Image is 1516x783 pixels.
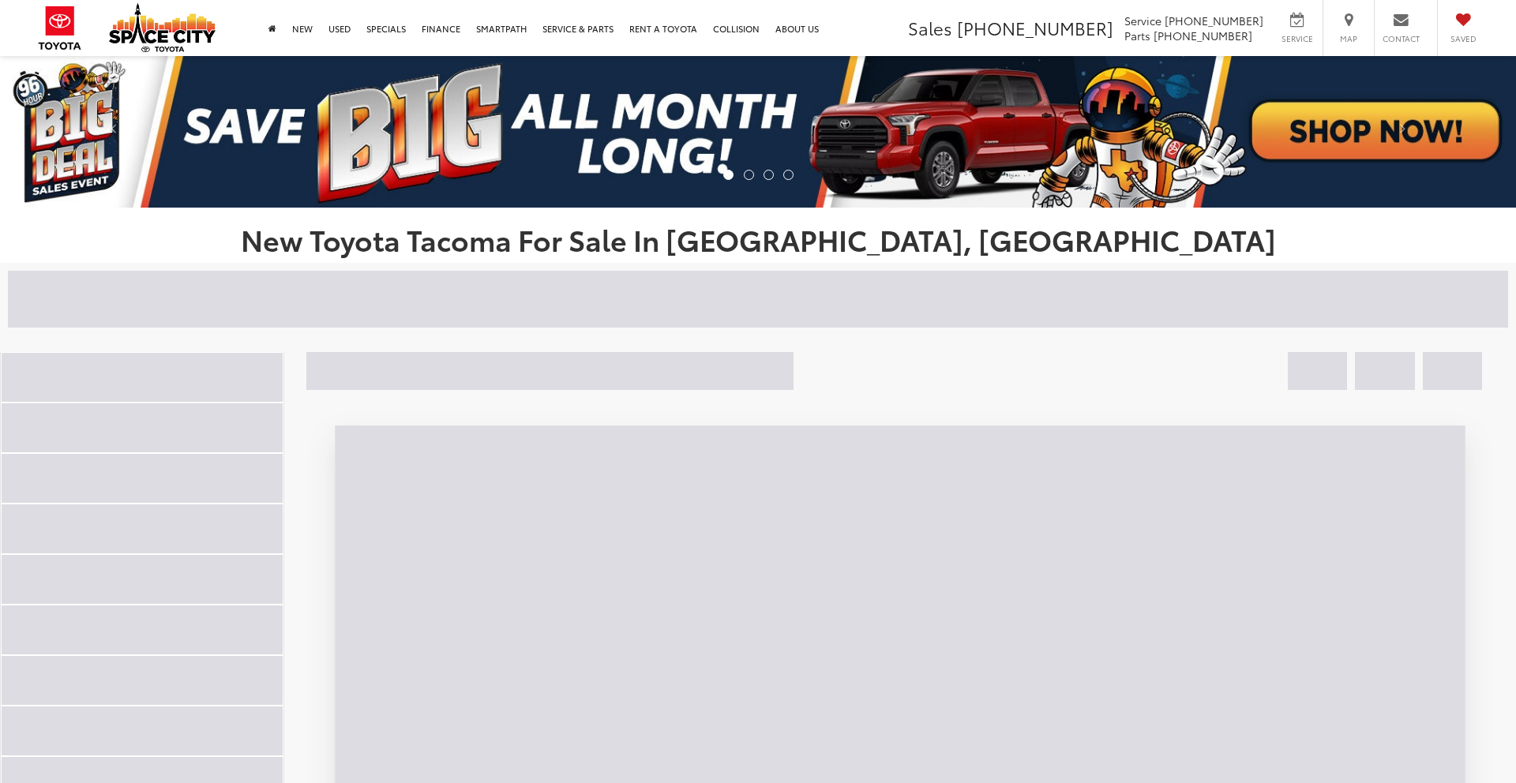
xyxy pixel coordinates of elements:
[957,15,1113,40] span: [PHONE_NUMBER]
[1279,33,1315,44] span: Service
[1165,13,1263,28] span: [PHONE_NUMBER]
[109,3,216,52] img: Space City Toyota
[1331,33,1366,44] span: Map
[1383,33,1420,44] span: Contact
[1124,28,1150,43] span: Parts
[908,15,952,40] span: Sales
[1124,13,1161,28] span: Service
[1446,33,1480,44] span: Saved
[1154,28,1252,43] span: [PHONE_NUMBER]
